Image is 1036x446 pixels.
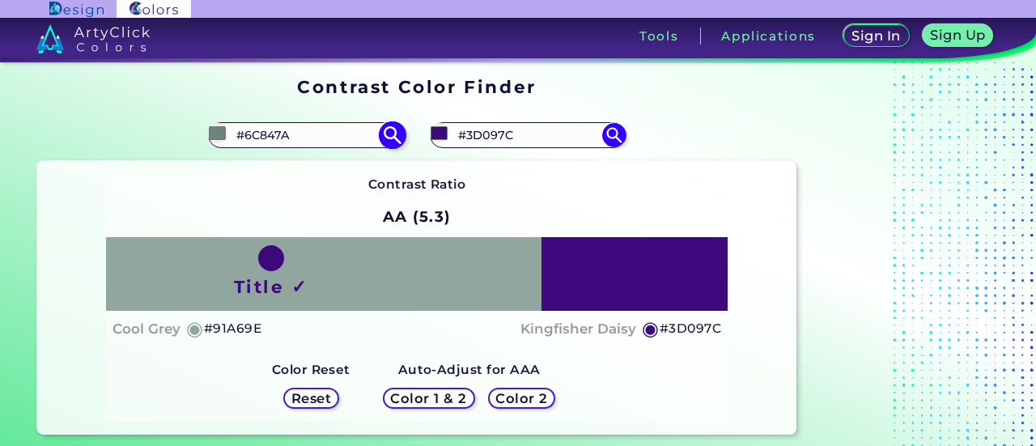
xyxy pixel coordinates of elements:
img: icon search [602,123,626,147]
h5: Reset [293,392,329,404]
h4: Kingfisher Daisy [520,317,636,341]
h3: Tools [639,30,679,42]
h5: Sign In [854,30,898,42]
input: type color 2.. [452,124,603,146]
input: type color 1.. [231,124,381,146]
h2: AA (5.3) [376,199,459,235]
h5: Sign Up [932,29,983,41]
a: Sign In [847,26,906,46]
h4: Text ✗ [555,262,600,286]
h5: #3D097C [660,318,721,339]
img: logo_artyclick_colors_white.svg [36,24,151,53]
h5: #91A69E [204,318,261,339]
strong: Color Reset [272,362,350,377]
img: ArtyClick Design logo [49,2,104,17]
h1: Contrast Color Finder [297,74,536,99]
a: Sign Up [926,26,990,46]
h1: Title ✓ [234,274,308,299]
img: icon search [378,121,406,149]
h5: ◉ [186,319,204,338]
strong: Contrast Ratio [368,176,466,192]
strong: Auto-Adjust for AAA [398,362,541,377]
h4: Cool Grey [113,317,180,341]
h5: Color 1 & 2 [394,392,463,404]
h5: ◉ [642,319,660,338]
h3: Applications [721,30,816,42]
h5: Color 2 [498,392,545,404]
iframe: Advertisement [803,71,1005,442]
